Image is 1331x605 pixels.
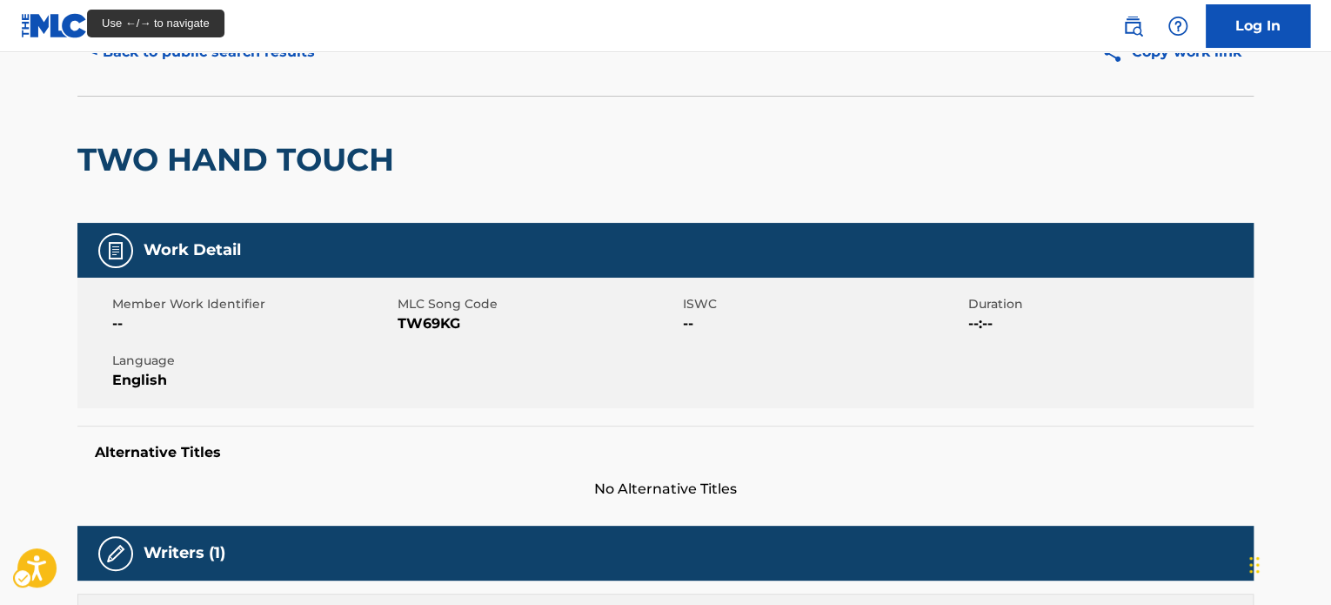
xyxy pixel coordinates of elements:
[1249,539,1260,591] div: Drag
[105,240,126,261] img: Work Detail
[683,313,964,334] span: --
[77,30,327,74] button: < Back to public search results
[398,313,679,334] span: TW69KG
[1089,30,1254,74] button: Copy work link
[112,352,393,370] span: Language
[112,370,393,391] span: English
[968,295,1249,313] span: Duration
[968,313,1249,334] span: --:--
[1122,16,1143,37] img: search
[112,313,393,334] span: --
[1101,42,1132,64] img: Copy work link
[21,13,88,38] img: MLC Logo
[398,295,679,313] span: MLC Song Code
[683,295,964,313] span: ISWC
[144,543,225,563] h5: Writers (1)
[95,444,1236,461] h5: Alternative Titles
[144,240,241,260] h5: Work Detail
[112,295,393,313] span: Member Work Identifier
[1244,521,1331,605] iframe: Hubspot Iframe
[105,543,126,564] img: Writers
[1167,16,1188,37] img: help
[77,479,1254,500] span: No Alternative Titles
[1244,521,1331,605] div: Chat Widget
[1206,4,1310,48] a: Log In
[77,140,403,179] h2: TWO HAND TOUCH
